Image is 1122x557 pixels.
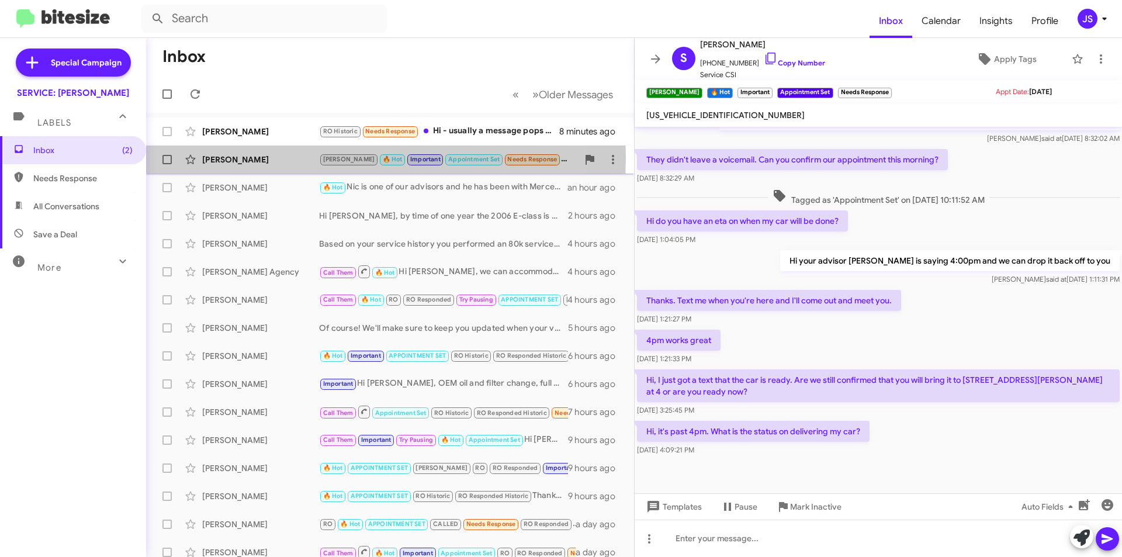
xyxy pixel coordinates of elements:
[559,126,625,137] div: 8 minutes ago
[141,5,387,33] input: Search
[700,37,825,51] span: [PERSON_NAME]
[365,127,415,135] span: Needs Response
[568,322,625,334] div: 5 hours ago
[711,496,767,517] button: Pause
[1068,9,1109,29] button: JS
[567,266,625,278] div: 4 hours ago
[323,184,343,191] span: 🔥 Hot
[568,406,625,418] div: 7 hours ago
[505,82,526,106] button: Previous
[680,49,687,68] span: S
[454,352,489,359] span: RO Historic
[410,155,441,163] span: Important
[415,492,450,500] span: RO Historic
[764,58,825,67] a: Copy Number
[323,409,354,417] span: Call Them
[512,87,519,102] span: «
[351,464,408,472] span: APPOINTMENT SET
[637,354,691,363] span: [DATE] 1:21:33 PM
[202,154,319,165] div: [PERSON_NAME]
[319,349,568,362] div: I got my car serviced elsewhere. Thanks for checking!
[37,262,61,273] span: More
[202,238,319,250] div: [PERSON_NAME]
[466,520,516,528] span: Needs Response
[361,296,381,303] span: 🔥 Hot
[319,153,578,166] div: Hi, it's past 4pm. What is the status on delivering my car?
[996,87,1029,96] span: Appt Date:
[568,490,625,502] div: 9 hours ago
[1046,275,1066,283] span: said at
[33,200,99,212] span: All Conversations
[202,518,319,530] div: [PERSON_NAME]
[383,155,403,163] span: 🔥 Hot
[33,144,133,156] span: Inbox
[448,155,500,163] span: Appointment Set
[202,182,319,193] div: [PERSON_NAME]
[496,352,566,359] span: RO Responded Historic
[568,378,625,390] div: 6 hours ago
[33,229,77,240] span: Save a Deal
[493,464,538,472] span: RO Responded
[323,549,354,557] span: Call Them
[319,264,567,279] div: Hi [PERSON_NAME], we can accommodate you this afternoon for the brake light check and the 50,000-...
[351,352,381,359] span: Important
[767,496,851,517] button: Mark Inactive
[323,520,333,528] span: RO
[202,406,319,418] div: [PERSON_NAME]
[319,517,576,531] div: Lo Ipsu D'si amet consec ad elits doe te Inc ut laboree dolorem aliqu eni ad minimv quisn . Exe u...
[202,350,319,362] div: [PERSON_NAME]
[469,436,520,444] span: Appointment Set
[568,350,625,362] div: 6 hours ago
[17,87,129,99] div: SERVICE: [PERSON_NAME]
[568,462,625,474] div: 9 hours ago
[202,294,319,306] div: [PERSON_NAME]
[202,266,319,278] div: [PERSON_NAME] Agency
[567,238,625,250] div: 4 hours ago
[122,144,133,156] span: (2)
[477,409,547,417] span: RO Responded Historic
[319,489,568,503] div: Thanks for letting me know. We look forward to seeing you in September.
[319,433,568,447] div: Hi [PERSON_NAME], thank you for letting me know. I completely understand, it’s great you were abl...
[532,87,539,102] span: »
[368,520,425,528] span: APPOINTMENT SET
[1022,4,1068,38] span: Profile
[700,69,825,81] span: Service CSI
[946,49,1066,70] button: Apply Tags
[319,238,567,250] div: Based on your service history you performed an 80k service [DATE] at 88,199. For this next routin...
[340,520,360,528] span: 🔥 Hot
[637,210,848,231] p: Hi do you have an eta on when my car will be done?
[912,4,970,38] a: Calendar
[389,352,446,359] span: APPOINTMENT SET
[323,155,375,163] span: [PERSON_NAME]
[568,210,625,222] div: 2 hours ago
[351,492,408,500] span: APPOINTMENT SET
[870,4,912,38] a: Inbox
[635,496,711,517] button: Templates
[441,436,461,444] span: 🔥 Hot
[517,549,562,557] span: RO Responded
[33,172,133,184] span: Needs Response
[202,322,319,334] div: [PERSON_NAME]
[1029,87,1052,96] span: [DATE]
[992,275,1120,283] span: [PERSON_NAME] [DATE] 1:11:31 PM
[780,250,1120,271] p: Hi your advisor [PERSON_NAME] is saying 4:00pm and we can drop it back off to you
[389,296,398,303] span: RO
[646,88,702,98] small: [PERSON_NAME]
[637,149,948,170] p: They didn't leave a voicemail. Can you confirm our appointment this morning?
[162,47,206,66] h1: Inbox
[458,492,528,500] span: RO Responded Historic
[406,296,451,303] span: RO Responded
[323,352,343,359] span: 🔥 Hot
[202,378,319,390] div: [PERSON_NAME]
[700,51,825,69] span: [PHONE_NUMBER]
[202,490,319,502] div: [PERSON_NAME]
[375,269,395,276] span: 🔥 Hot
[441,549,492,557] span: Appointment Set
[524,520,569,528] span: RO Responded
[637,406,694,414] span: [DATE] 3:25:45 PM
[375,549,395,557] span: 🔥 Hot
[637,330,721,351] p: 4pm works great
[434,409,469,417] span: RO Historic
[319,210,568,222] div: Hi [PERSON_NAME], by time of one year the 2006 E-class is due. Let me know when you are ready and...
